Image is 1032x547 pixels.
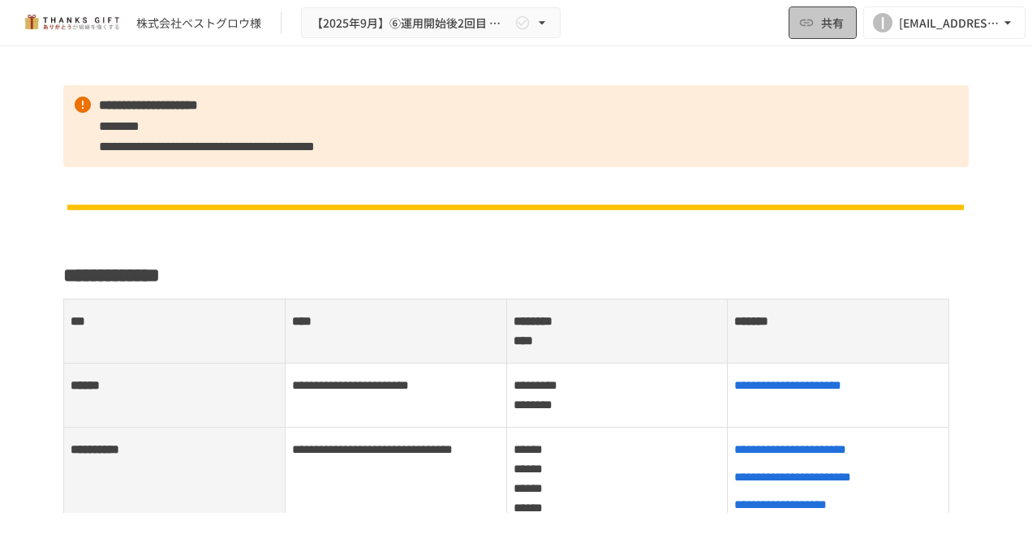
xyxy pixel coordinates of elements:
[63,202,969,213] img: tnrn7azbutyCm2NEp8dpH7ruio95Mk2dNtXhVes6LPE
[873,13,892,32] div: I
[301,7,561,39] button: 【2025年9月】⑥運用開始後2回目 振り返りMTG
[136,15,261,32] div: 株式会社ベストグロウ様
[821,14,844,32] span: 共有
[863,6,1026,39] button: I[EMAIL_ADDRESS][DOMAIN_NAME]
[312,13,511,33] span: 【2025年9月】⑥運用開始後2回目 振り返りMTG
[899,13,1000,33] div: [EMAIL_ADDRESS][DOMAIN_NAME]
[789,6,857,39] button: 共有
[19,10,123,36] img: mMP1OxWUAhQbsRWCurg7vIHe5HqDpP7qZo7fRoNLXQh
